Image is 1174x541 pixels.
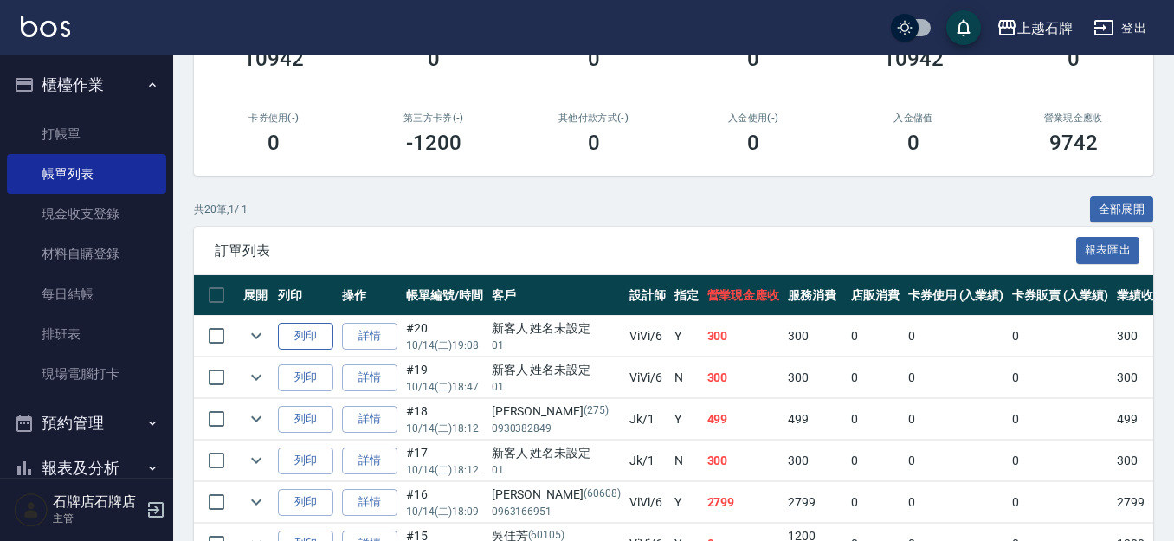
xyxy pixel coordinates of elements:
a: 材料自購登錄 [7,234,166,274]
th: 卡券使用 (入業績) [904,275,1009,316]
td: 0 [1008,399,1113,440]
a: 現金收支登錄 [7,194,166,234]
p: 10/14 (二) 18:09 [406,504,483,519]
td: 300 [1113,316,1170,357]
button: save [946,10,981,45]
div: 上越石牌 [1017,17,1073,39]
p: (60608) [584,486,621,504]
a: 帳單列表 [7,154,166,194]
h3: 9742 [1049,131,1098,155]
button: 列印 [278,489,333,516]
td: 499 [703,399,784,440]
a: 詳情 [342,323,397,350]
h2: 營業現金應收 [1014,113,1132,124]
h3: 10942 [243,47,304,71]
td: #17 [402,441,487,481]
td: 0 [847,357,904,398]
p: 01 [492,379,621,395]
th: 列印 [274,275,338,316]
h2: 入金使用(-) [694,113,813,124]
td: 0 [1008,316,1113,357]
a: 報表匯出 [1076,242,1140,258]
td: 300 [1113,357,1170,398]
td: #19 [402,357,487,398]
button: 櫃檯作業 [7,62,166,107]
td: Y [670,399,703,440]
td: 300 [1113,441,1170,481]
a: 排班表 [7,314,166,354]
td: 0 [1008,441,1113,481]
p: 10/14 (二) 19:08 [406,338,483,353]
button: expand row [243,448,269,473]
h3: 0 [907,131,919,155]
td: 300 [703,316,784,357]
td: 0 [904,357,1009,398]
td: ViVi /6 [625,316,670,357]
td: 300 [784,357,847,398]
p: (275) [584,403,609,421]
td: 0 [847,482,904,523]
button: 上越石牌 [990,10,1080,46]
button: expand row [243,364,269,390]
a: 現場電腦打卡 [7,354,166,394]
td: 0 [847,399,904,440]
td: 499 [1113,399,1170,440]
a: 詳情 [342,448,397,474]
td: Y [670,482,703,523]
td: ViVi /6 [625,357,670,398]
a: 詳情 [342,406,397,433]
th: 設計師 [625,275,670,316]
td: 0 [1008,482,1113,523]
button: 列印 [278,448,333,474]
p: 10/14 (二) 18:12 [406,421,483,436]
button: 全部展開 [1090,196,1154,223]
h2: 入金儲值 [855,113,973,124]
td: 0 [847,316,904,357]
h3: 0 [268,131,280,155]
th: 服務消費 [784,275,847,316]
td: #16 [402,482,487,523]
h3: 10942 [883,47,944,71]
td: 499 [784,399,847,440]
span: 訂單列表 [215,242,1076,260]
td: 300 [703,357,784,398]
a: 詳情 [342,489,397,516]
div: 新客人 姓名未設定 [492,444,621,462]
td: 2799 [1113,482,1170,523]
button: 預約管理 [7,401,166,446]
td: 0 [904,399,1009,440]
div: [PERSON_NAME] [492,403,621,421]
button: 列印 [278,364,333,391]
td: 300 [784,316,847,357]
h3: 0 [588,47,600,71]
th: 營業現金應收 [703,275,784,316]
div: 新客人 姓名未設定 [492,361,621,379]
h2: 第三方卡券(-) [375,113,493,124]
p: 0930382849 [492,421,621,436]
p: 0963166951 [492,504,621,519]
h3: -1200 [406,131,461,155]
a: 打帳單 [7,114,166,154]
a: 詳情 [342,364,397,391]
th: 卡券販賣 (入業績) [1008,275,1113,316]
td: #20 [402,316,487,357]
h3: 0 [588,131,600,155]
button: expand row [243,406,269,432]
th: 客戶 [487,275,625,316]
th: 指定 [670,275,703,316]
td: N [670,357,703,398]
div: 新客人 姓名未設定 [492,319,621,338]
td: 0 [847,441,904,481]
h3: 0 [747,131,759,155]
p: 10/14 (二) 18:47 [406,379,483,395]
td: Jk /1 [625,399,670,440]
div: [PERSON_NAME] [492,486,621,504]
th: 操作 [338,275,402,316]
td: Y [670,316,703,357]
p: 01 [492,338,621,353]
td: N [670,441,703,481]
td: 0 [904,482,1009,523]
h3: 0 [747,47,759,71]
td: 300 [703,441,784,481]
h5: 石牌店石牌店 [53,493,141,511]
